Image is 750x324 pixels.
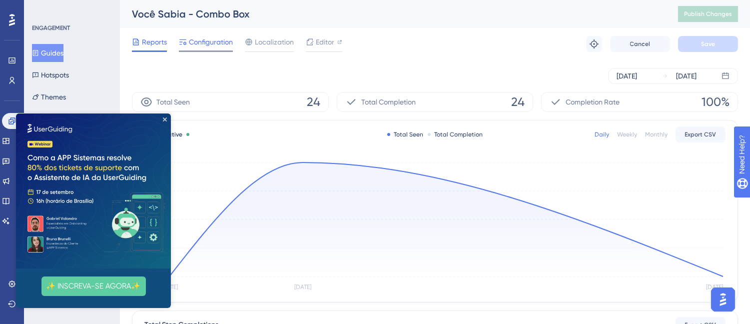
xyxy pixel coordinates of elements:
[32,88,66,106] button: Themes
[708,284,738,314] iframe: UserGuiding AI Assistant Launcher
[685,130,717,138] span: Export CSV
[25,163,130,182] button: ✨ INSCREVA-SE AGORA✨
[156,96,190,108] span: Total Seen
[255,36,294,48] span: Localization
[678,36,738,52] button: Save
[32,44,63,62] button: Guides
[610,36,670,52] button: Cancel
[676,126,726,142] button: Export CSV
[316,36,334,48] span: Editor
[189,36,233,48] span: Configuration
[566,96,620,108] span: Completion Rate
[361,96,416,108] span: Total Completion
[23,2,62,14] span: Need Help?
[684,10,732,18] span: Publish Changes
[645,130,668,138] div: Monthly
[678,6,738,22] button: Publish Changes
[701,40,715,48] span: Save
[702,94,730,110] span: 100%
[32,24,70,32] div: ENGAGEMENT
[307,94,320,110] span: 24
[676,70,697,82] div: [DATE]
[428,130,483,138] div: Total Completion
[617,70,637,82] div: [DATE]
[142,36,167,48] span: Reports
[147,4,151,8] div: Close Preview
[294,284,311,291] tspan: [DATE]
[164,131,182,138] span: Active
[706,284,723,291] tspan: [DATE]
[511,94,525,110] span: 24
[132,7,653,21] div: Você Sabia - Combo Box
[595,130,609,138] div: Daily
[387,130,424,138] div: Total Seen
[32,66,69,84] button: Hotspots
[630,40,651,48] span: Cancel
[617,130,637,138] div: Weekly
